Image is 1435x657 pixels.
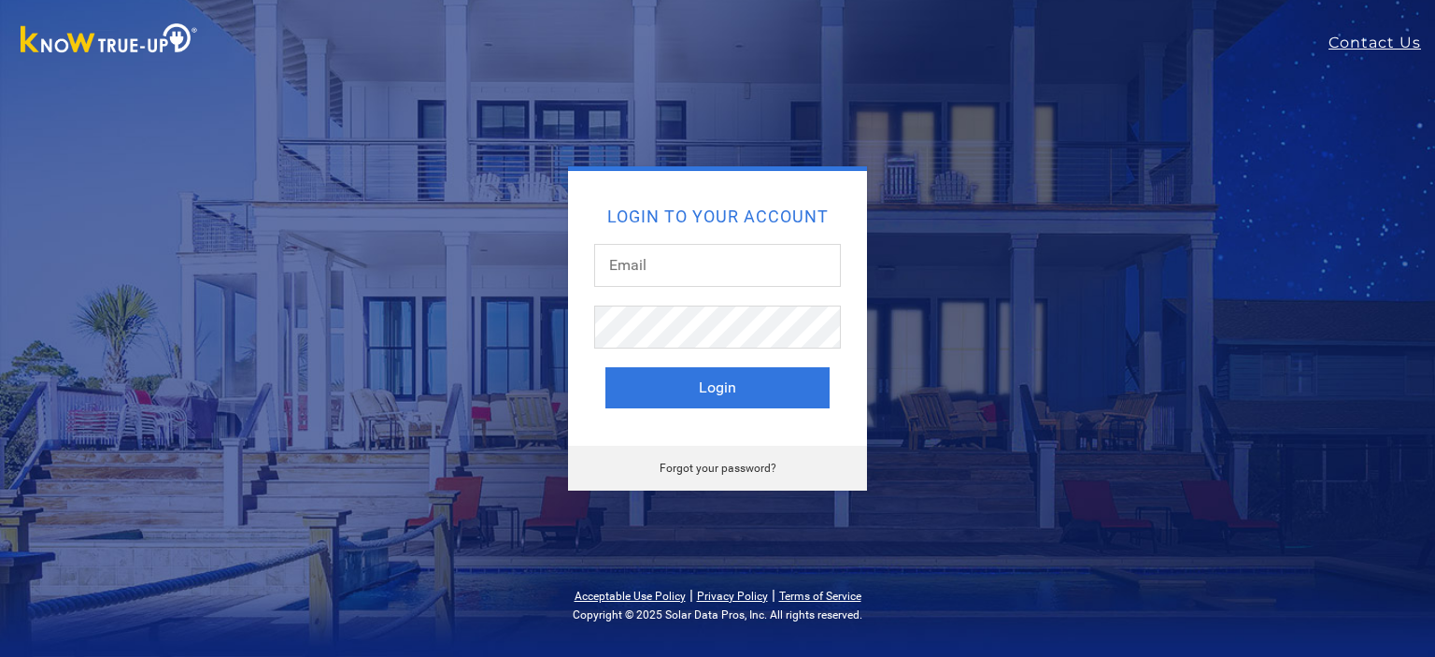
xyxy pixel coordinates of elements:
[594,244,841,287] input: Email
[605,208,830,225] h2: Login to your account
[779,590,861,603] a: Terms of Service
[11,20,207,62] img: Know True-Up
[689,586,693,604] span: |
[1328,32,1435,54] a: Contact Us
[697,590,768,603] a: Privacy Policy
[660,462,776,475] a: Forgot your password?
[772,586,775,604] span: |
[575,590,686,603] a: Acceptable Use Policy
[605,367,830,408] button: Login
